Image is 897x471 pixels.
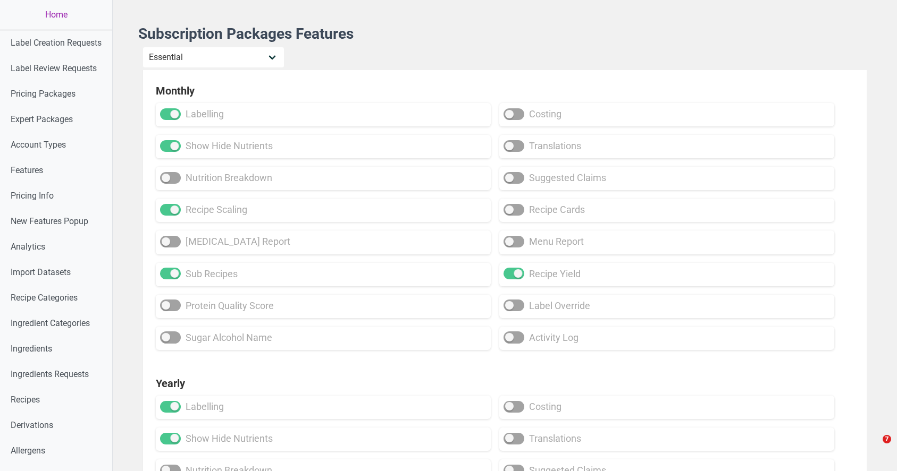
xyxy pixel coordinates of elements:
span: recipe yield [529,268,581,279]
span: suggested claims [529,172,606,183]
span: translations [529,433,581,444]
span: labelling [186,401,224,412]
span: recipe scaling [186,204,247,215]
span: costing [529,401,561,412]
span: labelling [186,108,224,119]
h2: Monthly [156,83,854,99]
span: sugar alcohol name [186,332,272,343]
span: activity log [529,332,579,343]
span: [MEDICAL_DATA] report [186,236,290,247]
span: show hide nutrients [186,140,273,151]
span: show hide nutrients [186,433,273,444]
span: nutrition breakdown [186,172,272,183]
span: 7 [883,435,891,443]
span: costing [529,108,561,119]
h2: Yearly [156,375,854,391]
span: protein quality score [186,300,274,311]
span: recipe cards [529,204,585,215]
span: menu report [529,236,584,247]
span: sub recipes [186,268,238,279]
h1: Subscription Packages Features [138,25,871,42]
span: translations [529,140,581,151]
span: label override [529,300,590,311]
iframe: Intercom live chat [861,435,886,460]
